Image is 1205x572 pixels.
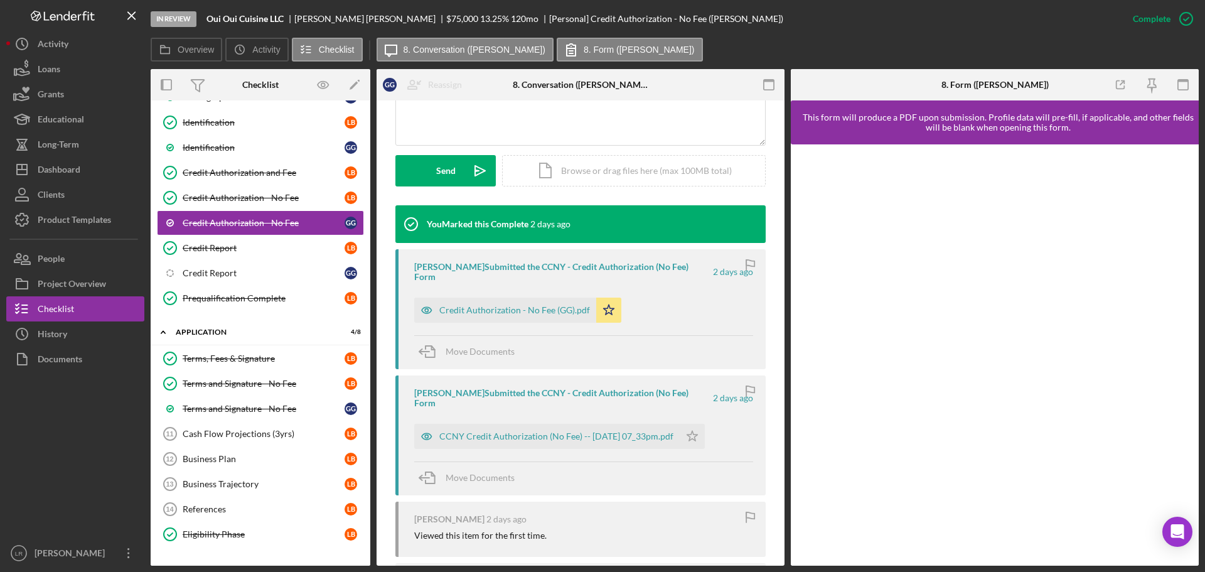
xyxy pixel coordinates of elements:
[157,522,364,547] a: Eligibility PhaseLB
[166,455,173,463] tspan: 12
[414,424,705,449] button: CCNY Credit Authorization (No Fee) -- [DATE] 07_33pm.pdf
[157,396,364,421] a: Terms and Signature - No FeeGG
[345,217,357,229] div: G G
[404,45,545,55] label: 8. Conversation ([PERSON_NAME])
[480,14,509,24] div: 13.25 %
[176,564,329,572] div: Documentation
[549,14,783,24] div: [Personal] Credit Authorization - No Fee ([PERSON_NAME])
[436,155,456,186] div: Send
[345,402,357,415] div: G G
[557,38,703,62] button: 8. Form ([PERSON_NAME])
[414,298,621,323] button: Credit Authorization - No Fee (GG).pdf
[446,472,515,483] span: Move Documents
[183,193,345,203] div: Credit Authorization - No Fee
[345,428,357,440] div: L B
[428,72,462,97] div: Reassign
[15,550,23,557] text: LR
[345,528,357,541] div: L B
[183,379,345,389] div: Terms and Signature - No Fee
[1133,6,1170,31] div: Complete
[414,531,547,541] div: Viewed this item for the first time.
[157,135,364,160] a: IdentificationGG
[225,38,288,62] button: Activity
[183,117,345,127] div: Identification
[486,514,527,524] time: 2025-10-07 23:31
[183,353,345,364] div: Terms, Fees & Signature
[395,155,496,186] button: Send
[941,80,1049,90] div: 8. Form ([PERSON_NAME])
[1120,6,1199,31] button: Complete
[157,421,364,446] a: 11Cash Flow Projections (3yrs)LB
[345,267,357,279] div: G G
[157,371,364,396] a: Terms and Signature - No FeeLB
[31,541,113,569] div: [PERSON_NAME]
[6,541,144,566] button: LR[PERSON_NAME]
[183,143,345,153] div: Identification
[713,267,753,277] time: 2025-10-07 23:37
[294,14,446,24] div: [PERSON_NAME] [PERSON_NAME]
[446,13,478,24] span: $75,000
[183,404,345,414] div: Terms and Signature - No Fee
[713,393,753,403] time: 2025-10-07 23:33
[584,45,695,55] label: 8. Form ([PERSON_NAME])
[427,219,528,229] div: You Marked this Complete
[345,292,357,305] div: L B
[183,504,345,514] div: References
[511,14,538,24] div: 120 mo
[345,352,357,365] div: L B
[183,293,345,303] div: Prequalification Complete
[157,472,364,497] a: 13Business TrajectoryLB
[345,453,357,465] div: L B
[319,45,355,55] label: Checklist
[157,346,364,371] a: Terms, Fees & SignatureLB
[157,160,364,185] a: Credit Authorization and FeeLB
[151,11,196,27] div: In Review
[1162,517,1192,547] div: Open Intercom Messenger
[183,218,345,228] div: Credit Authorization - No Fee
[345,503,357,515] div: L B
[513,80,649,90] div: 8. Conversation ([PERSON_NAME])
[414,388,711,408] div: [PERSON_NAME] Submitted the CCNY - Credit Authorization (No Fee) Form
[183,429,345,439] div: Cash Flow Projections (3yrs)
[183,454,345,464] div: Business Plan
[383,78,397,92] div: G G
[252,45,280,55] label: Activity
[797,112,1199,132] div: This form will produce a PDF upon submission. Profile data will pre-fill, if applicable, and othe...
[176,328,329,336] div: Application
[338,328,361,336] div: 4 / 8
[151,38,222,62] button: Overview
[345,478,357,490] div: L B
[157,446,364,472] a: 12Business PlanLB
[292,38,363,62] button: Checklist
[166,480,173,488] tspan: 13
[157,497,364,522] a: 14ReferencesLB
[414,336,527,367] button: Move Documents
[183,529,345,539] div: Eligibility Phase
[157,210,364,235] a: Credit Authorization - No FeeGG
